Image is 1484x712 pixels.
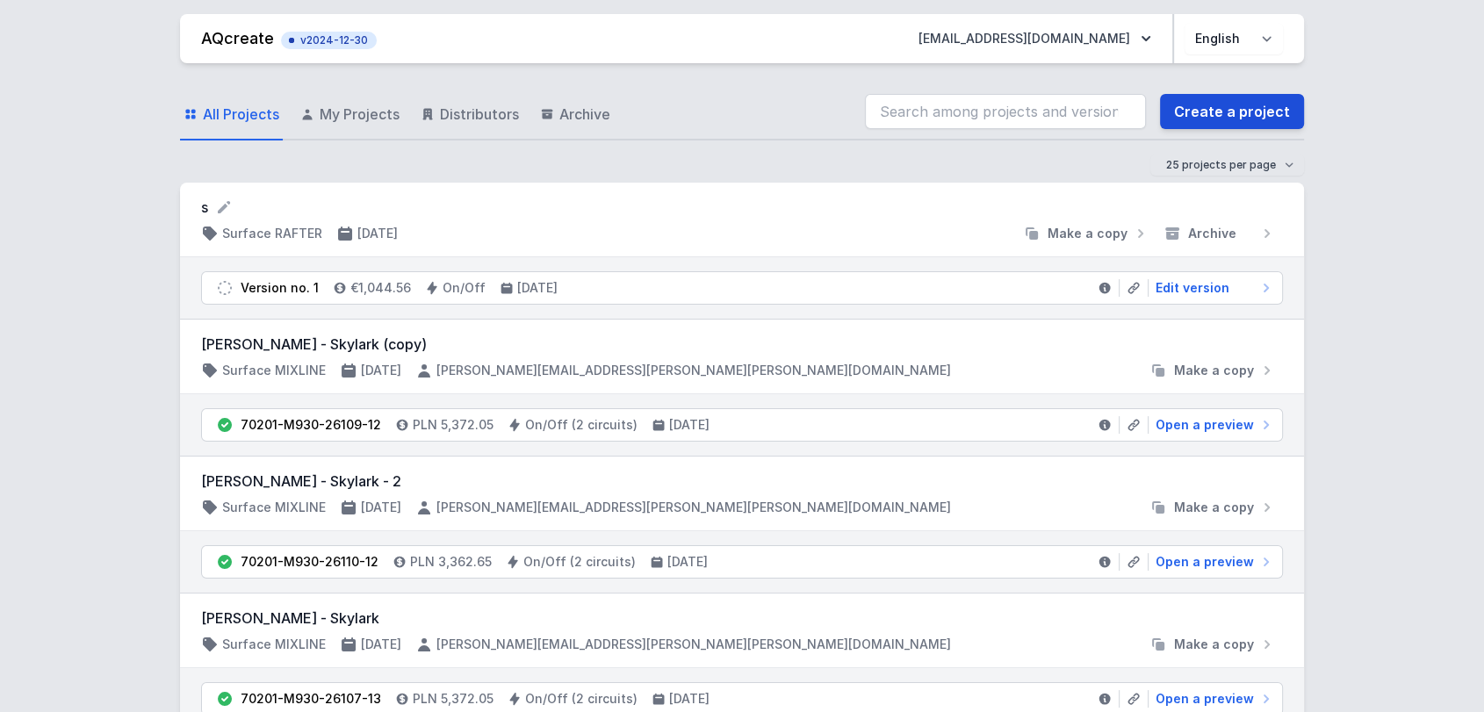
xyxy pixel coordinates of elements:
[1185,23,1283,54] select: Choose language
[443,279,486,297] h4: On/Off
[436,362,951,379] h4: [PERSON_NAME][EMAIL_ADDRESS][PERSON_NAME][PERSON_NAME][DOMAIN_NAME]
[667,553,708,571] h4: [DATE]
[222,225,322,242] h4: Surface RAFTER
[222,636,326,653] h4: Surface MIXLINE
[1188,225,1236,242] span: Archive
[1160,94,1304,129] a: Create a project
[525,416,638,434] h4: On/Off (2 circuits)
[297,90,403,140] a: My Projects
[241,416,381,434] div: 70201-M930-26109-12
[241,279,319,297] div: Version no. 1
[559,104,610,125] span: Archive
[222,362,326,379] h4: Surface MIXLINE
[361,636,401,653] h4: [DATE]
[361,362,401,379] h4: [DATE]
[241,690,381,708] div: 70201-M930-26107-13
[1156,225,1283,242] button: Archive
[1174,499,1254,516] span: Make a copy
[413,690,493,708] h4: PLN 5,372.05
[1016,225,1156,242] button: Make a copy
[1156,690,1254,708] span: Open a preview
[241,553,378,571] div: 70201-M930-26110-12
[417,90,522,140] a: Distributors
[1142,362,1283,379] button: Make a copy
[525,690,638,708] h4: On/Off (2 circuits)
[1156,279,1229,297] span: Edit version
[1149,553,1275,571] a: Open a preview
[281,28,377,49] button: v2024-12-30
[523,553,636,571] h4: On/Off (2 circuits)
[216,279,234,297] img: draft.svg
[517,279,558,297] h4: [DATE]
[436,636,951,653] h4: [PERSON_NAME][EMAIL_ADDRESS][PERSON_NAME][PERSON_NAME][DOMAIN_NAME]
[413,416,493,434] h4: PLN 5,372.05
[537,90,614,140] a: Archive
[222,499,326,516] h4: Surface MIXLINE
[1048,225,1127,242] span: Make a copy
[201,608,1283,629] h3: [PERSON_NAME] - Skylark
[1149,416,1275,434] a: Open a preview
[290,33,368,47] span: v2024-12-30
[669,690,710,708] h4: [DATE]
[361,499,401,516] h4: [DATE]
[410,553,492,571] h4: PLN 3,362.65
[1156,416,1254,434] span: Open a preview
[436,499,951,516] h4: [PERSON_NAME][EMAIL_ADDRESS][PERSON_NAME][PERSON_NAME][DOMAIN_NAME]
[350,279,411,297] h4: €1,044.56
[1142,636,1283,653] button: Make a copy
[357,225,398,242] h4: [DATE]
[865,94,1146,129] input: Search among projects and versions...
[201,29,274,47] a: AQcreate
[1174,636,1254,653] span: Make a copy
[904,23,1165,54] button: [EMAIL_ADDRESS][DOMAIN_NAME]
[1149,279,1275,297] a: Edit version
[669,416,710,434] h4: [DATE]
[201,334,1283,355] h3: [PERSON_NAME] - Skylark (copy)
[215,198,233,216] button: Rename project
[201,471,1283,492] h3: [PERSON_NAME] - Skylark - 2
[1149,690,1275,708] a: Open a preview
[203,104,279,125] span: All Projects
[1156,553,1254,571] span: Open a preview
[320,104,400,125] span: My Projects
[1174,362,1254,379] span: Make a copy
[180,90,283,140] a: All Projects
[440,104,519,125] span: Distributors
[201,197,1283,218] form: s
[1142,499,1283,516] button: Make a copy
